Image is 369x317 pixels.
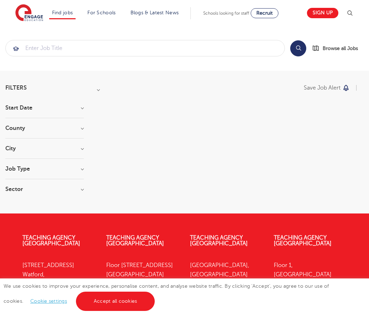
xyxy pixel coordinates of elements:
[5,186,84,192] h3: Sector
[5,125,84,131] h3: County
[323,44,358,52] span: Browse all Jobs
[251,8,278,18] a: Recruit
[256,10,273,16] span: Recruit
[304,85,340,91] p: Save job alert
[5,40,285,56] div: Submit
[290,40,306,56] button: Search
[274,235,332,247] a: Teaching Agency [GEOGRAPHIC_DATA]
[87,10,116,15] a: For Schools
[130,10,179,15] a: Blogs & Latest News
[304,85,350,91] button: Save job alert
[6,40,285,56] input: Submit
[106,235,164,247] a: Teaching Agency [GEOGRAPHIC_DATA]
[76,292,155,311] a: Accept all cookies
[4,283,329,304] span: We use cookies to improve your experience, personalise content, and analyse website traffic. By c...
[203,11,249,16] span: Schools looking for staff
[312,44,364,52] a: Browse all Jobs
[5,85,27,91] span: Filters
[5,105,84,111] h3: Start Date
[5,166,84,172] h3: Job Type
[30,298,67,304] a: Cookie settings
[106,261,179,317] p: Floor [STREET_ADDRESS] [GEOGRAPHIC_DATA] [GEOGRAPHIC_DATA], BN1 3XF 01273 447633
[15,4,43,22] img: Engage Education
[52,10,73,15] a: Find jobs
[190,261,263,317] p: [GEOGRAPHIC_DATA], [GEOGRAPHIC_DATA] [GEOGRAPHIC_DATA], LS1 5SH 0113 323 7633
[5,146,84,151] h3: City
[190,235,248,247] a: Teaching Agency [GEOGRAPHIC_DATA]
[22,235,80,247] a: Teaching Agency [GEOGRAPHIC_DATA]
[22,261,96,307] p: [STREET_ADDRESS] Watford, WD17 1SZ 01923 281040
[307,8,338,18] a: Sign up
